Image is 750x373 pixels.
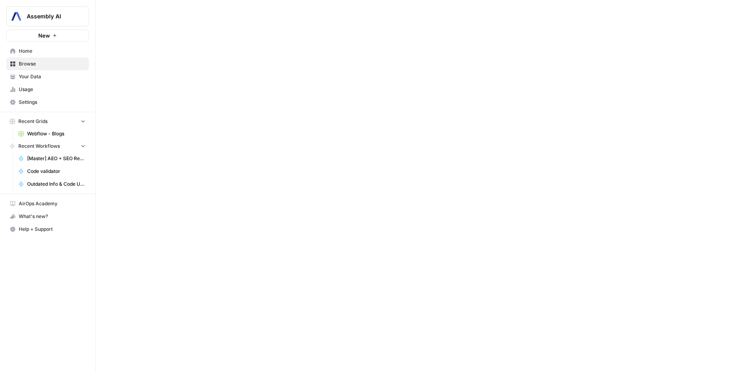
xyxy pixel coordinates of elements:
span: Settings [19,99,85,106]
span: [Master] AEO + SEO Refresh [27,155,85,162]
a: Home [6,45,89,58]
span: Your Data [19,73,85,80]
span: Browse [19,60,85,67]
a: Code validator [15,165,89,178]
button: Recent Workflows [6,140,89,152]
a: Settings [6,96,89,109]
span: New [38,32,50,40]
a: Your Data [6,70,89,83]
div: What's new? [7,210,89,222]
span: Usage [19,86,85,93]
button: Help + Support [6,223,89,236]
span: AirOps Academy [19,200,85,207]
span: Webflow - Blogs [27,130,85,137]
a: Usage [6,83,89,96]
a: Browse [6,58,89,70]
span: Assembly AI [27,12,75,20]
span: Code validator [27,168,85,175]
button: Workspace: Assembly AI [6,6,89,26]
a: Webflow - Blogs [15,127,89,140]
span: Help + Support [19,226,85,233]
button: New [6,30,89,42]
a: AirOps Academy [6,197,89,210]
a: Outdated Info & Code Updater [15,178,89,190]
span: Recent Grids [18,118,47,125]
a: [Master] AEO + SEO Refresh [15,152,89,165]
span: Home [19,48,85,55]
span: Recent Workflows [18,143,60,150]
span: Outdated Info & Code Updater [27,181,85,188]
button: What's new? [6,210,89,223]
button: Recent Grids [6,115,89,127]
img: Assembly AI Logo [9,9,24,24]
